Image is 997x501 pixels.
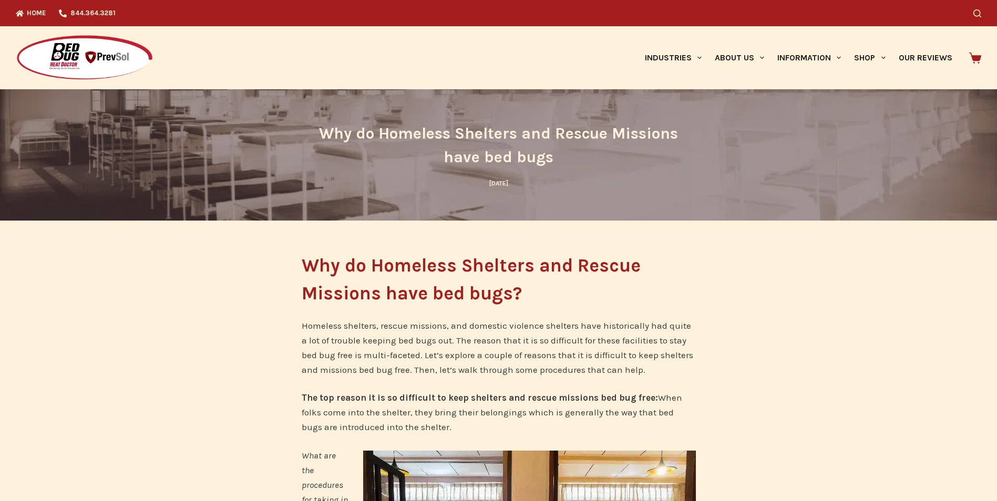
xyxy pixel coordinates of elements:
img: Prevsol/Bed Bug Heat Doctor [16,35,153,81]
a: Our Reviews [892,26,959,89]
p: When folks come into the shelter, they bring their belongings which is generally the way that bed... [302,390,696,434]
time: [DATE] [489,180,508,187]
h2: Why do Homeless Shelters and Rescue Missions have bed bugs? [302,252,696,307]
h1: Why do Homeless Shelters and Rescue Missions have bed bugs [302,122,696,169]
p: Homeless shelters, rescue missions, and domestic violence shelters have historically had quite a ... [302,318,696,377]
a: About Us [708,26,770,89]
a: Shop [848,26,892,89]
nav: Primary [638,26,959,89]
button: Search [973,9,981,17]
a: Information [771,26,848,89]
a: Industries [638,26,708,89]
strong: The top reason it is so difficult to keep shelters and rescue missions bed bug free: [302,392,658,403]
